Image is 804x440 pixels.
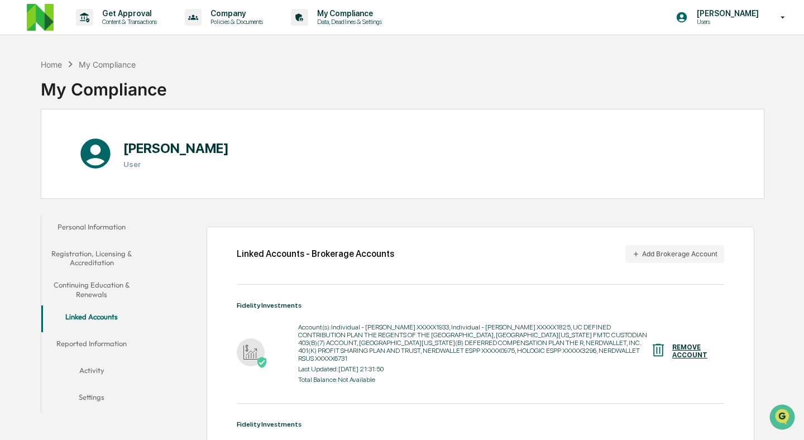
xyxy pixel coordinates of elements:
[688,18,764,26] p: Users
[123,160,229,169] h3: User
[76,136,143,156] a: 🗄️Attestations
[41,274,142,305] button: Continuing Education & Renewals
[38,85,183,97] div: Start new chat
[11,163,20,172] div: 🔎
[625,245,724,263] button: Add Brokerage Account
[298,365,650,373] div: Last Updated: [DATE] 21:31:50
[237,420,724,428] div: Fidelity Investments
[111,189,135,198] span: Pylon
[768,403,798,433] iframe: Open customer support
[41,216,142,242] button: Personal Information
[22,141,72,152] span: Preclearance
[41,332,142,359] button: Reported Information
[7,136,76,156] a: 🖐️Preclearance
[298,376,650,384] div: Total Balance: Not Available
[688,9,764,18] p: [PERSON_NAME]
[41,242,142,274] button: Registration, Licensing & Accreditation
[237,338,265,366] img: Fidelity Investments - Active
[92,141,138,152] span: Attestations
[41,386,142,413] button: Settings
[38,97,141,106] div: We're available if you need us!
[79,60,136,69] div: My Compliance
[7,157,75,178] a: 🔎Data Lookup
[123,140,229,156] h1: [PERSON_NAME]
[202,18,269,26] p: Policies & Documents
[41,305,142,332] button: Linked Accounts
[298,323,650,362] div: Account(s): Individual - [PERSON_NAME] XXXXX1933, Individual - [PERSON_NAME] XXXXX1825, UC DEFINE...
[93,18,162,26] p: Content & Transactions
[256,357,267,368] img: Active
[41,70,167,99] div: My Compliance
[237,302,724,309] div: Fidelity Investments
[41,60,62,69] div: Home
[22,162,70,173] span: Data Lookup
[11,85,31,106] img: 1746055101610-c473b297-6a78-478c-a979-82029cc54cd1
[308,18,387,26] p: Data, Deadlines & Settings
[93,9,162,18] p: Get Approval
[27,4,54,31] img: logo
[202,9,269,18] p: Company
[11,142,20,151] div: 🖐️
[672,343,707,359] div: REMOVE ACCOUNT
[81,142,90,151] div: 🗄️
[79,189,135,198] a: Powered byPylon
[237,248,394,259] div: Linked Accounts - Brokerage Accounts
[190,89,203,102] button: Start new chat
[650,342,667,358] img: REMOVE ACCOUNT
[11,23,203,41] p: How can we help?
[41,359,142,386] button: Activity
[41,216,142,413] div: secondary tabs example
[308,9,387,18] p: My Compliance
